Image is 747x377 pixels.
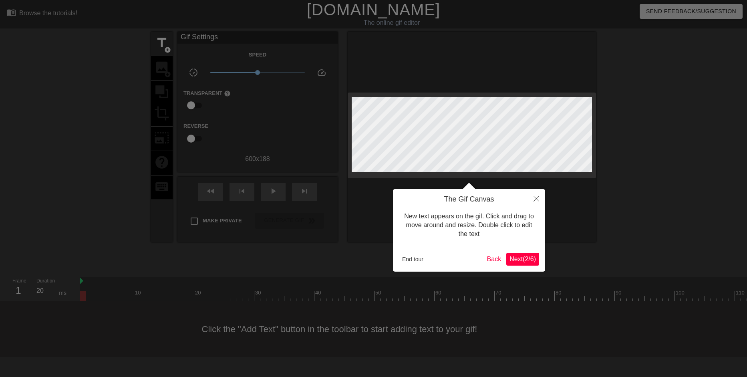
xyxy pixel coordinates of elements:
[509,256,536,262] span: Next ( 2 / 6 )
[399,204,539,247] div: New text appears on the gif. Click and drag to move around and resize. Double click to edit the text
[484,253,505,266] button: Back
[399,195,539,204] h4: The Gif Canvas
[528,189,545,208] button: Close
[506,253,539,266] button: Next
[399,253,427,265] button: End tour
